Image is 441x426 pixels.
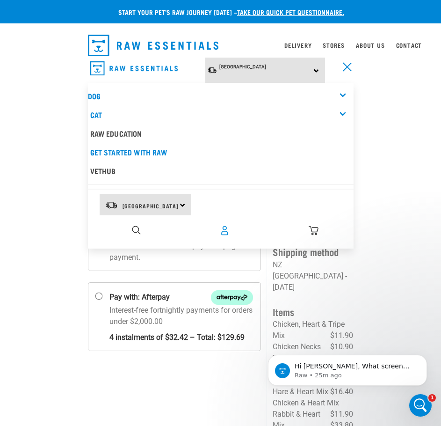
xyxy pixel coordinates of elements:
a: Get started with Raw [88,143,354,162]
p: NZ [GEOGRAPHIC_DATA] - [DATE] [273,259,353,293]
a: About Us [356,44,384,47]
a: Dog [88,94,101,98]
strong: 4 instalments of $32.42 – Total: $129.69 [109,327,253,343]
h4: Shipping method [273,244,353,259]
nav: dropdown navigation [80,31,361,60]
span: [GEOGRAPHIC_DATA] [219,64,266,69]
strong: Pay with: Afterpay [109,292,170,303]
span: Chicken & Heart Mix [273,398,339,407]
a: Raw Education [88,124,354,143]
img: van-moving.png [105,201,118,209]
p: Interest-free fortnightly payments for orders under $2,000.00 [109,305,253,343]
img: home-icon-1@2x.png [132,226,141,235]
img: home-icon@2x.png [309,226,318,235]
input: Pay with: Afterpay Afterpay Interest-free fortnightly payments for orders under $2,000.00 4 insta... [95,293,102,300]
iframe: Intercom live chat [409,394,432,417]
a: Cat [90,112,102,117]
a: Contact [396,44,422,47]
a: menu [337,57,354,74]
a: Vethub [88,162,354,180]
img: Raw Essentials Logo [88,35,219,56]
span: [GEOGRAPHIC_DATA] [123,204,179,207]
span: 1 [428,394,436,402]
img: Afterpay [211,290,253,305]
a: take our quick pet questionnaire. [237,10,344,14]
span: $11.90 [330,330,353,341]
span: Chicken, Heart & Tripe Mix [273,320,345,340]
span: $11.90 [330,409,353,420]
img: user.png [220,226,230,235]
img: van-moving.png [208,66,217,74]
iframe: Intercom notifications message [254,335,441,401]
h4: Items [273,304,353,319]
a: Stores [323,44,345,47]
a: Delivery [284,44,311,47]
img: Raw Essentials Logo [90,61,178,76]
